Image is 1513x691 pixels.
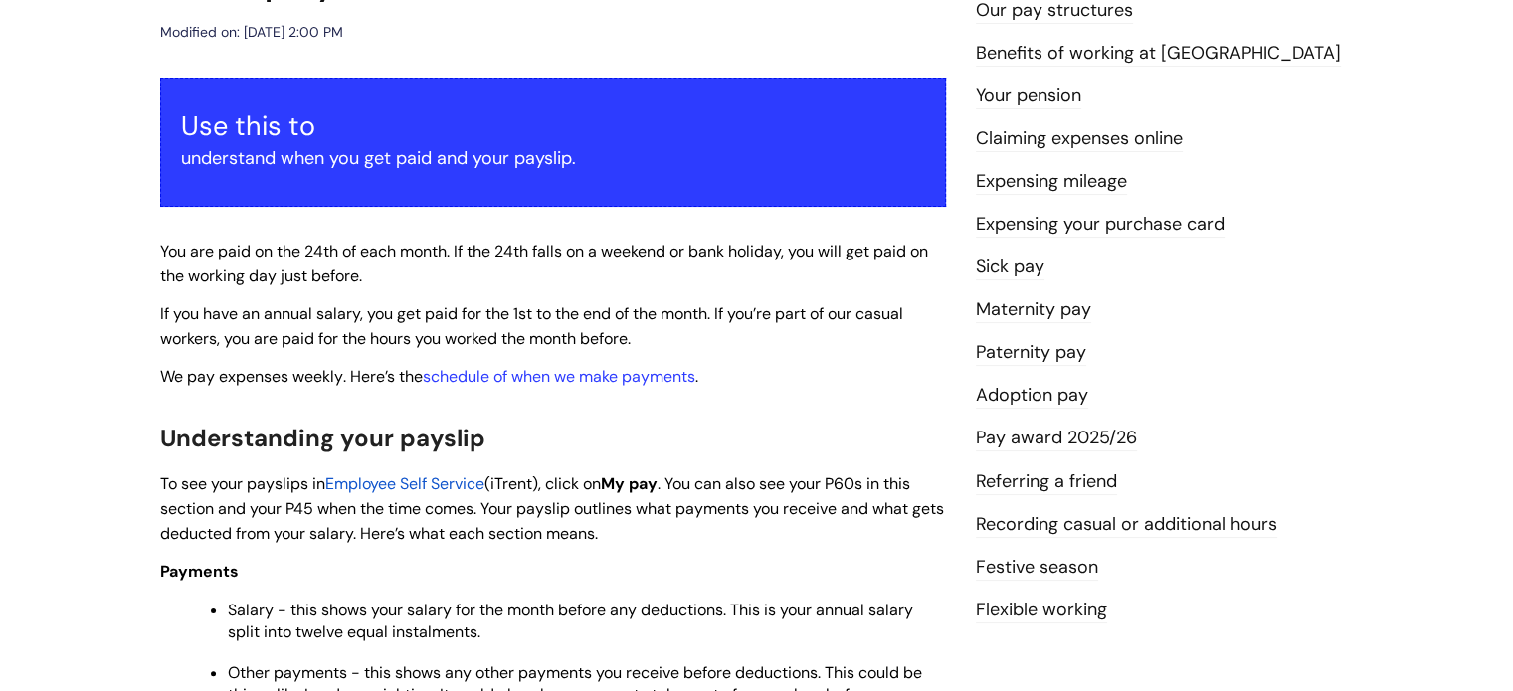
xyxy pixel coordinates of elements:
a: Expensing mileage [976,169,1127,195]
span: . You can also see your P60s in this section and your P45 when the time comes. Your payslip outli... [160,473,944,544]
a: Referring a friend [976,469,1117,495]
a: Employee Self Service [325,473,484,494]
div: Modified on: [DATE] 2:00 PM [160,20,343,45]
p: understand when you get paid and your payslip. [181,142,925,174]
span: Understanding your payslip [160,423,485,453]
span: You are paid on the 24th of each month. If the 24th falls on a weekend or bank holiday, you will ... [160,241,928,286]
a: Flexible working [976,598,1107,623]
span: Payments [160,561,239,582]
a: Benefits of working at [GEOGRAPHIC_DATA] [976,41,1341,67]
span: To see your payslips in [160,473,325,494]
span: . Here’s the . [160,366,698,387]
span: (iTrent), click on [484,473,601,494]
a: Paternity pay [976,340,1086,366]
span: My pay [601,473,658,494]
a: Expensing your purchase card [976,212,1225,238]
a: Recording casual or additional hours [976,512,1277,538]
a: schedule of when we make payments [423,366,695,387]
a: Pay award 2025/26 [976,426,1137,451]
a: Claiming expenses online [976,126,1183,152]
span: We pay expenses weekly [160,366,343,387]
a: Festive season [976,555,1098,581]
a: Maternity pay [976,297,1091,323]
span: If you have an annual salary, you get paid for the 1st to the end of the month. If you’re part of... [160,303,903,349]
h3: Use this to [181,110,925,142]
a: Adoption pay [976,383,1088,409]
a: Sick pay [976,255,1044,280]
a: Your pension [976,84,1081,109]
span: Salary - this shows your salary for the month before any deductions. This is your annual salary s... [228,600,913,642]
